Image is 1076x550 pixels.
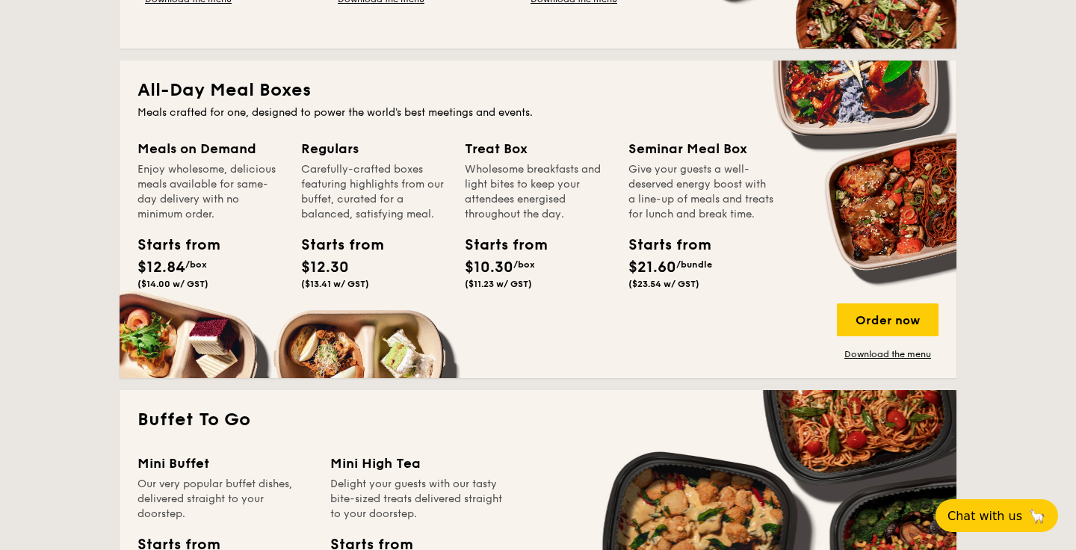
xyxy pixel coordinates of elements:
[628,234,696,256] div: Starts from
[137,279,208,289] span: ($14.00 w/ GST)
[465,279,532,289] span: ($11.23 w/ GST)
[137,138,283,159] div: Meals on Demand
[465,162,610,222] div: Wholesome breakfasts and light bites to keep your attendees energised throughout the day.
[301,162,447,222] div: Carefully-crafted boxes featuring highlights from our buffet, curated for a balanced, satisfying ...
[837,303,939,336] div: Order now
[947,509,1022,523] span: Chat with us
[628,162,774,222] div: Give your guests a well-deserved energy boost with a line-up of meals and treats for lunch and br...
[137,259,185,276] span: $12.84
[137,234,205,256] div: Starts from
[1028,507,1046,525] span: 🦙
[137,453,312,474] div: Mini Buffet
[330,477,505,522] div: Delight your guests with our tasty bite-sized treats delivered straight to your doorstep.
[837,348,939,360] a: Download the menu
[137,477,312,522] div: Our very popular buffet dishes, delivered straight to your doorstep.
[936,499,1058,532] button: Chat with us🦙
[628,259,676,276] span: $21.60
[513,259,535,270] span: /box
[137,78,939,102] h2: All-Day Meal Boxes
[628,279,699,289] span: ($23.54 w/ GST)
[330,453,505,474] div: Mini High Tea
[137,408,939,432] h2: Buffet To Go
[185,259,207,270] span: /box
[465,234,532,256] div: Starts from
[137,105,939,120] div: Meals crafted for one, designed to power the world's best meetings and events.
[465,138,610,159] div: Treat Box
[301,138,447,159] div: Regulars
[465,259,513,276] span: $10.30
[628,138,774,159] div: Seminar Meal Box
[137,162,283,222] div: Enjoy wholesome, delicious meals available for same-day delivery with no minimum order.
[676,259,712,270] span: /bundle
[301,234,368,256] div: Starts from
[301,259,349,276] span: $12.30
[301,279,369,289] span: ($13.41 w/ GST)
